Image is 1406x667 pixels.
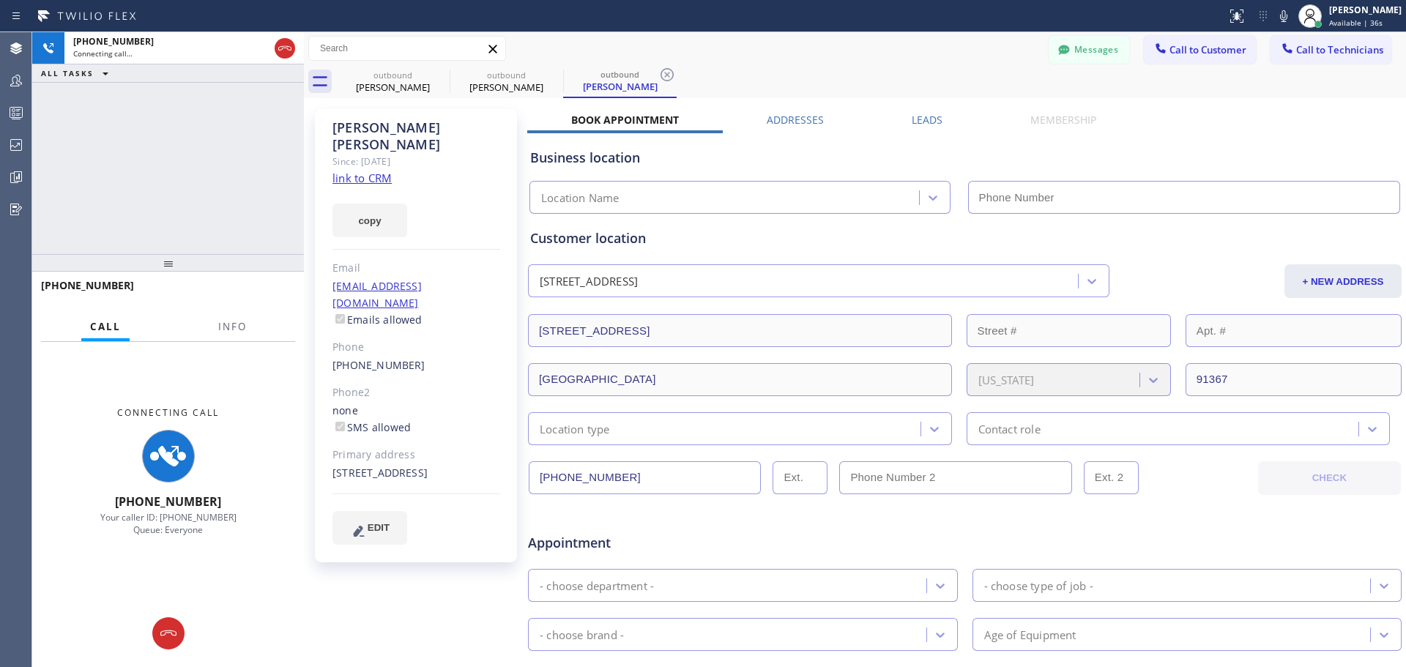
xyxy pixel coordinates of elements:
[100,511,237,536] span: Your caller ID: [PHONE_NUMBER] Queue: Everyone
[984,577,1093,594] div: - choose type of job -
[332,511,407,545] button: EDIT
[332,403,500,436] div: none
[528,533,817,553] span: Appointment
[335,314,345,324] input: Emails allowed
[1284,264,1402,298] button: + NEW ADDRESS
[565,65,675,97] div: Eric Roth
[338,65,448,98] div: Jonathan Gold
[332,313,423,327] label: Emails allowed
[41,278,134,292] span: [PHONE_NUMBER]
[309,37,505,60] input: Search
[332,279,422,310] a: [EMAIL_ADDRESS][DOMAIN_NAME]
[338,70,448,81] div: outbound
[530,228,1399,248] div: Customer location
[73,48,133,59] span: Connecting call…
[1049,36,1129,64] button: Messages
[540,273,638,290] div: [STREET_ADDRESS]
[984,626,1076,643] div: Age of Equipment
[332,339,500,356] div: Phone
[1186,314,1402,347] input: Apt. #
[332,153,500,170] div: Since: [DATE]
[767,113,824,127] label: Addresses
[528,314,952,347] input: Address
[565,80,675,93] div: [PERSON_NAME]
[1169,43,1246,56] span: Call to Customer
[967,314,1171,347] input: Street #
[773,461,827,494] input: Ext.
[115,493,221,510] span: [PHONE_NUMBER]
[32,64,123,82] button: ALL TASKS
[152,617,185,649] button: Hang up
[332,384,500,401] div: Phone2
[1258,461,1401,495] button: CHECK
[332,358,425,372] a: [PHONE_NUMBER]
[978,420,1041,437] div: Contact role
[332,119,500,153] div: [PERSON_NAME] [PERSON_NAME]
[528,363,952,396] input: City
[571,113,679,127] label: Book Appointment
[565,69,675,80] div: outbound
[90,320,121,333] span: Call
[117,406,219,419] span: Connecting Call
[529,461,761,494] input: Phone Number
[81,313,130,341] button: Call
[1273,6,1294,26] button: Mute
[968,181,1401,214] input: Phone Number
[332,465,500,482] div: [STREET_ADDRESS]
[1030,113,1096,127] label: Membership
[451,65,562,98] div: Eric Roth
[1329,4,1402,16] div: [PERSON_NAME]
[73,35,154,48] span: [PHONE_NUMBER]
[451,81,562,94] div: [PERSON_NAME]
[335,422,345,431] input: SMS allowed
[451,70,562,81] div: outbound
[541,190,620,206] div: Location Name
[839,461,1071,494] input: Phone Number 2
[1144,36,1256,64] button: Call to Customer
[275,38,295,59] button: Hang up
[540,577,654,594] div: - choose department -
[1186,363,1402,396] input: ZIP
[332,447,500,463] div: Primary address
[41,68,94,78] span: ALL TASKS
[1329,18,1383,28] span: Available | 36s
[338,81,448,94] div: [PERSON_NAME]
[332,260,500,277] div: Email
[912,113,942,127] label: Leads
[332,171,392,185] a: link to CRM
[332,420,411,434] label: SMS allowed
[1296,43,1383,56] span: Call to Technicians
[540,626,624,643] div: - choose brand -
[218,320,247,333] span: Info
[209,313,256,341] button: Info
[332,204,407,237] button: copy
[540,420,610,437] div: Location type
[1084,461,1139,494] input: Ext. 2
[530,148,1399,168] div: Business location
[1271,36,1391,64] button: Call to Technicians
[368,522,390,533] span: EDIT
